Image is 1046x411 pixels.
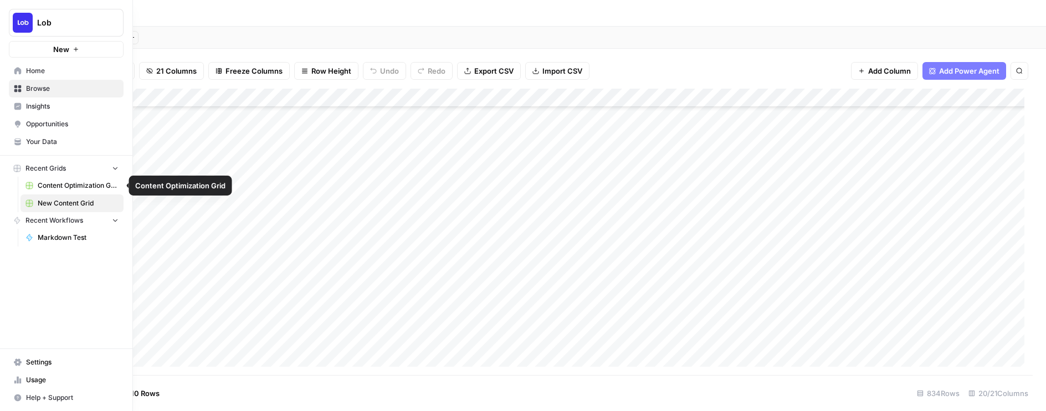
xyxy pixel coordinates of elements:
span: Insights [26,101,119,111]
span: Recent Grids [25,163,66,173]
span: Usage [26,375,119,385]
span: Freeze Columns [225,65,283,76]
span: Markdown Test [38,233,119,243]
button: 21 Columns [139,62,204,80]
button: Workspace: Lob [9,9,124,37]
span: New Content Grid [38,198,119,208]
span: Import CSV [542,65,582,76]
button: Add Column [851,62,918,80]
button: Add Power Agent [922,62,1006,80]
span: Your Data [26,137,119,147]
button: Row Height [294,62,358,80]
span: Add 10 Rows [115,388,160,399]
span: Export CSV [474,65,514,76]
span: Undo [380,65,399,76]
button: Freeze Columns [208,62,290,80]
div: 834 Rows [912,384,964,402]
span: Row Height [311,65,351,76]
span: Content Optimization Grid [38,181,119,191]
span: Recent Workflows [25,215,83,225]
span: 21 Columns [156,65,197,76]
button: Help + Support [9,389,124,407]
span: Redo [428,65,445,76]
a: New Content Grid [20,194,124,212]
button: Import CSV [525,62,589,80]
a: Settings [9,353,124,371]
span: Add Column [868,65,911,76]
span: Lob [37,17,104,28]
a: Home [9,62,124,80]
span: Browse [26,84,119,94]
button: Export CSV [457,62,521,80]
a: Markdown Test [20,229,124,246]
button: Recent Workflows [9,212,124,229]
span: Settings [26,357,119,367]
span: Add Power Agent [939,65,999,76]
a: Browse [9,80,124,97]
button: New [9,41,124,58]
a: Your Data [9,133,124,151]
span: New [53,44,69,55]
img: Lob Logo [13,13,33,33]
button: Undo [363,62,406,80]
a: Opportunities [9,115,124,133]
span: Home [26,66,119,76]
span: Opportunities [26,119,119,129]
a: Usage [9,371,124,389]
a: Content Optimization Grid [20,177,124,194]
button: Recent Grids [9,160,124,177]
span: Help + Support [26,393,119,403]
a: Insights [9,97,124,115]
div: 20/21 Columns [964,384,1033,402]
button: Redo [411,62,453,80]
